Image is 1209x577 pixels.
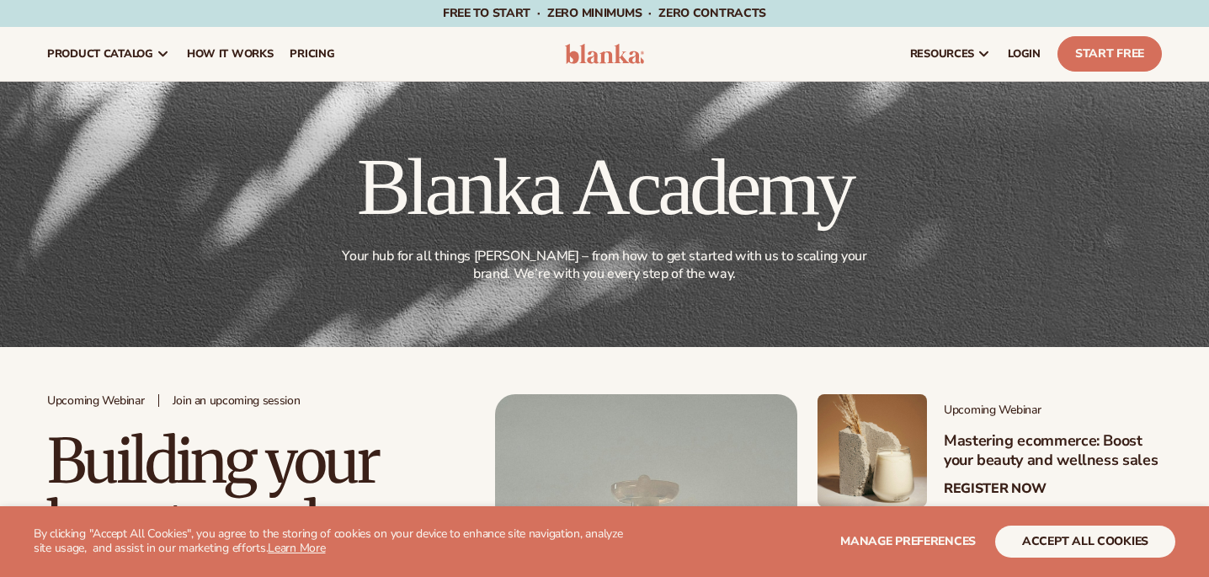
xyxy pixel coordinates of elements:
a: product catalog [39,27,178,81]
span: Free to start · ZERO minimums · ZERO contracts [443,5,766,21]
a: resources [902,27,999,81]
a: Start Free [1057,36,1162,72]
a: pricing [281,27,343,81]
p: Your hub for all things [PERSON_NAME] – from how to get started with us to scaling your brand. We... [336,248,873,283]
button: Manage preferences [840,526,976,558]
span: Join an upcoming session [173,394,301,409]
span: LOGIN [1008,47,1041,61]
a: LOGIN [999,27,1049,81]
img: logo [565,44,644,64]
span: pricing [290,47,334,61]
a: Learn More [268,540,325,556]
button: accept all cookies [995,526,1175,558]
p: By clicking "Accept All Cookies", you agree to the storing of cookies on your device to enhance s... [34,527,630,556]
span: product catalog [47,47,153,61]
span: Upcoming Webinar [944,403,1162,418]
h3: Mastering ecommerce: Boost your beauty and wellness sales [944,431,1162,471]
h1: Blanka Academy [333,147,876,227]
a: Register Now [944,481,1047,497]
a: How It Works [178,27,282,81]
span: Manage preferences [840,533,976,549]
span: Upcoming Webinar [47,394,145,409]
span: resources [910,47,974,61]
span: How It Works [187,47,274,61]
